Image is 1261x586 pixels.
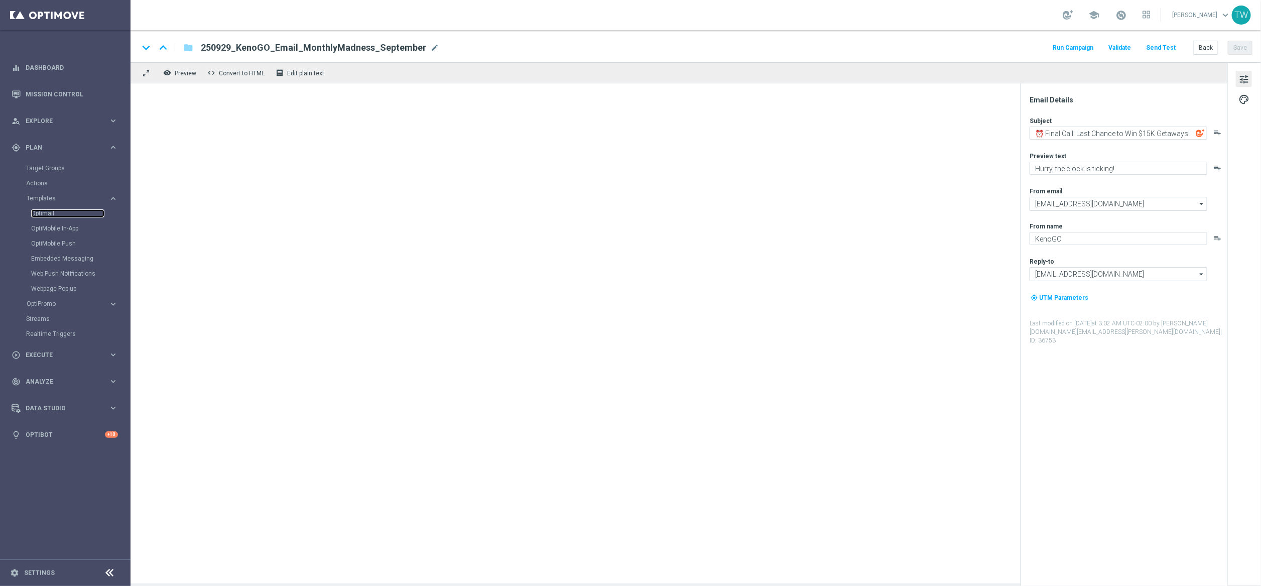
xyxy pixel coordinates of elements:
i: keyboard_arrow_right [108,299,118,309]
i: gps_fixed [12,143,21,152]
i: play_circle_outline [12,350,21,360]
div: OptiPromo [27,301,108,307]
div: Target Groups [26,161,130,176]
span: Explore [26,118,108,124]
button: play_circle_outline Execute keyboard_arrow_right [11,351,118,359]
button: code Convert to HTML [205,66,269,79]
a: Realtime Triggers [26,330,104,338]
i: keyboard_arrow_right [108,403,118,413]
i: arrow_drop_down [1197,197,1207,210]
button: Save [1228,41,1252,55]
label: Preview text [1030,152,1066,160]
span: Data Studio [26,405,108,411]
div: OptiMobile Push [31,236,130,251]
div: Templates [27,195,108,201]
div: Web Push Notifications [31,266,130,281]
i: track_changes [12,377,21,386]
span: Analyze [26,379,108,385]
button: Send Test [1145,41,1177,55]
button: tune [1236,71,1252,87]
i: keyboard_arrow_right [108,194,118,203]
label: Last modified on [DATE] at 3:02 AM UTC-02:00 by [PERSON_NAME][DOMAIN_NAME][EMAIL_ADDRESS][PERSON_... [1030,319,1226,344]
div: Mission Control [12,81,118,107]
button: playlist_add [1213,129,1221,137]
div: Realtime Triggers [26,326,130,341]
a: Target Groups [26,164,104,172]
button: gps_fixed Plan keyboard_arrow_right [11,144,118,152]
i: keyboard_arrow_right [108,116,118,126]
div: TW [1232,6,1251,25]
a: Optibot [26,421,105,448]
button: person_search Explore keyboard_arrow_right [11,117,118,125]
button: my_location UTM Parameters [1030,292,1089,303]
button: Templates keyboard_arrow_right [26,194,118,202]
a: Streams [26,315,104,323]
div: Dashboard [12,54,118,81]
div: Streams [26,311,130,326]
div: Optibot [12,421,118,448]
button: folder [182,40,194,56]
a: Mission Control [26,81,118,107]
span: Plan [26,145,108,151]
div: Actions [26,176,130,191]
button: playlist_add [1213,164,1221,172]
i: arrow_drop_down [1197,268,1207,281]
i: receipt [276,69,284,77]
span: Validate [1108,44,1131,51]
i: my_location [1031,294,1038,301]
span: Preview [175,70,196,77]
div: OptiPromo [26,296,130,311]
span: palette [1238,93,1249,106]
span: mode_edit [430,43,439,52]
img: optiGenie.svg [1196,129,1205,138]
span: keyboard_arrow_down [1220,10,1231,21]
div: Plan [12,143,108,152]
span: tune [1238,73,1249,86]
button: Data Studio keyboard_arrow_right [11,404,118,412]
a: OptiMobile Push [31,240,104,248]
span: Convert to HTML [219,70,265,77]
input: Select [1030,197,1207,211]
input: Select [1030,267,1207,281]
label: Reply-to [1030,258,1054,266]
i: settings [10,568,19,577]
i: keyboard_arrow_right [108,143,118,152]
button: playlist_add [1213,234,1221,242]
div: +10 [105,431,118,438]
i: keyboard_arrow_down [139,40,154,55]
button: equalizer Dashboard [11,64,118,72]
div: Analyze [12,377,108,386]
span: Execute [26,352,108,358]
a: OptiMobile In-App [31,224,104,232]
button: lightbulb Optibot +10 [11,431,118,439]
i: keyboard_arrow_up [156,40,171,55]
label: From email [1030,187,1062,195]
a: Actions [26,179,104,187]
div: Email Details [1030,95,1226,104]
button: OptiPromo keyboard_arrow_right [26,300,118,308]
i: keyboard_arrow_right [108,377,118,386]
span: OptiPromo [27,301,98,307]
i: person_search [12,116,21,126]
div: Optimail [31,206,130,221]
span: UTM Parameters [1039,294,1088,301]
label: From name [1030,222,1063,230]
a: Webpage Pop-up [31,285,104,293]
div: Webpage Pop-up [31,281,130,296]
div: Explore [12,116,108,126]
div: Execute [12,350,108,360]
button: track_changes Analyze keyboard_arrow_right [11,378,118,386]
i: folder [183,42,193,54]
i: keyboard_arrow_right [108,350,118,360]
a: Optimail [31,209,104,217]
